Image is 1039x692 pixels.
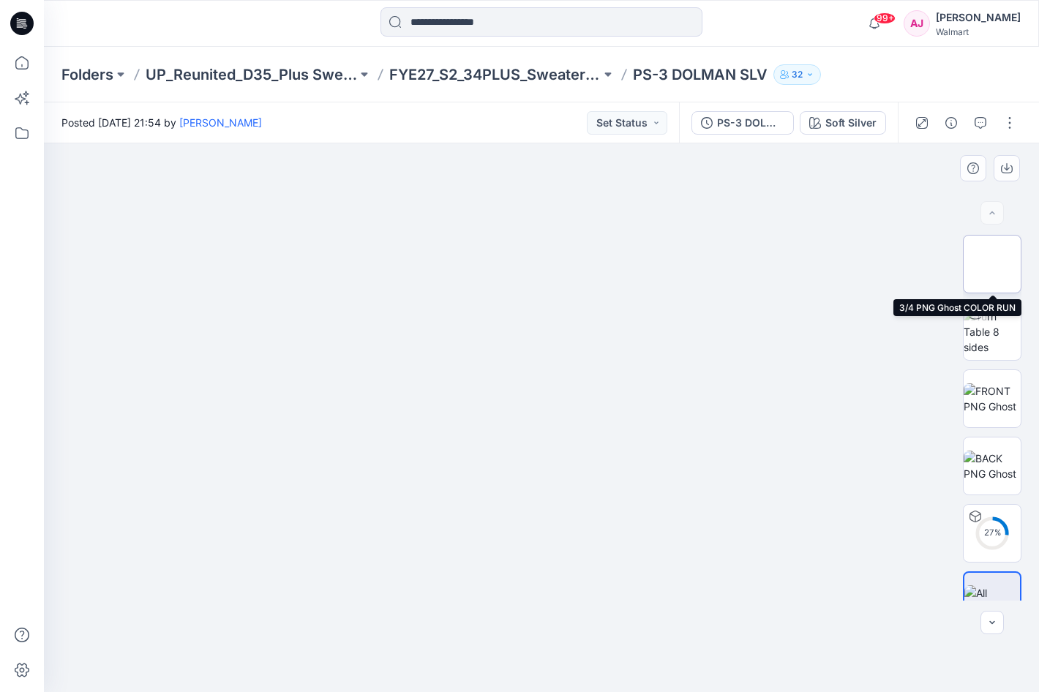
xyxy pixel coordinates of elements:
button: Soft Silver [800,111,886,135]
button: PS-3 DOLMAN SLV [691,111,794,135]
img: BACK PNG Ghost [964,451,1021,481]
div: Soft Silver [825,115,877,131]
div: 27 % [975,527,1010,539]
div: AJ [904,10,930,37]
a: [PERSON_NAME] [179,116,262,129]
span: Posted [DATE] 21:54 by [61,115,262,130]
img: FRONT PNG Ghost [964,383,1021,414]
button: Details [939,111,963,135]
a: UP_Reunited_D35_Plus Sweaters [146,64,357,85]
img: eyJhbGciOiJIUzI1NiIsImtpZCI6IjAiLCJzbHQiOiJzZXMiLCJ0eXAiOiJKV1QifQ.eyJkYXRhIjp7InR5cGUiOiJzdG9yYW... [176,198,907,692]
p: 32 [792,67,803,83]
p: PS-3 DOLMAN SLV [633,64,768,85]
img: All colorways [964,585,1020,616]
a: Folders [61,64,113,85]
div: PS-3 DOLMAN SLV [717,115,784,131]
div: [PERSON_NAME] [936,9,1021,26]
div: Walmart [936,26,1021,37]
button: 32 [773,64,821,85]
a: FYE27_S2_34PLUS_Sweaters_REUNITED [389,64,601,85]
span: 99+ [874,12,896,24]
img: Turn Table 8 sides [964,309,1021,355]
